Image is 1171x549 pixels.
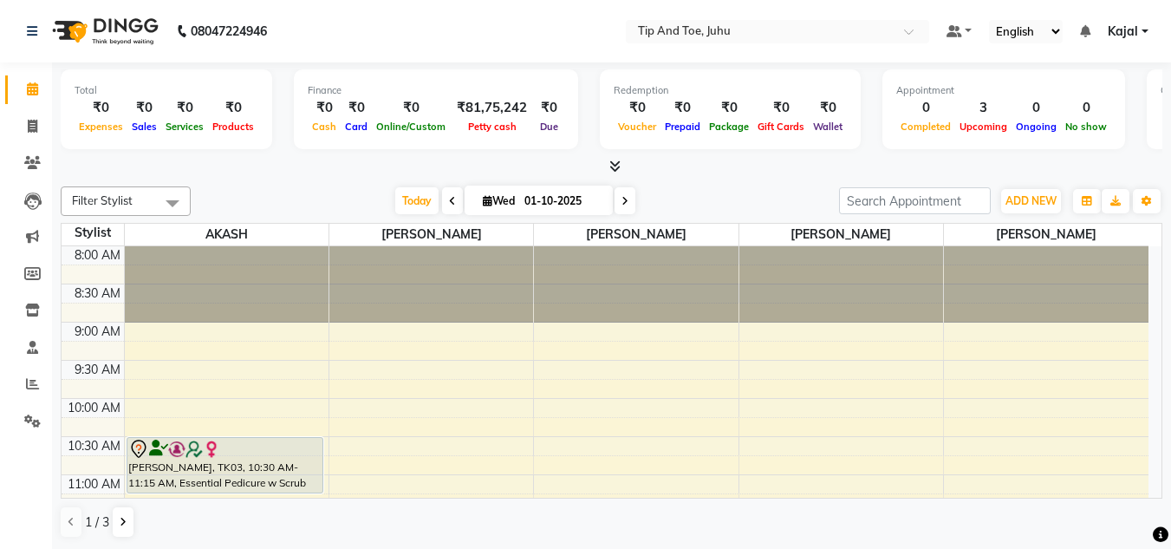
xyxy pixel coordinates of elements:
span: Services [161,121,208,133]
img: logo [44,7,163,56]
div: 9:30 AM [71,361,124,379]
div: Finance [308,83,564,98]
div: 0 [896,98,955,118]
div: 0 [1012,98,1061,118]
span: Card [341,121,372,133]
div: 10:00 AM [64,399,124,417]
div: ₹0 [660,98,705,118]
span: Completed [896,121,955,133]
div: 10:30 AM [64,437,124,455]
div: Total [75,83,258,98]
div: Appointment [896,83,1111,98]
span: Online/Custom [372,121,450,133]
div: Redemption [614,83,847,98]
div: ₹0 [308,98,341,118]
div: ₹0 [208,98,258,118]
div: Stylist [62,224,124,242]
span: Ongoing [1012,121,1061,133]
div: ₹0 [75,98,127,118]
input: 2025-10-01 [519,188,606,214]
div: ₹0 [809,98,847,118]
div: 0 [1061,98,1111,118]
div: 11:00 AM [64,475,124,493]
span: [PERSON_NAME] [944,224,1148,245]
div: 8:30 AM [71,284,124,303]
span: Expenses [75,121,127,133]
span: Cash [308,121,341,133]
input: Search Appointment [839,187,991,214]
div: ₹0 [614,98,660,118]
span: Wallet [809,121,847,133]
b: 08047224946 [191,7,267,56]
span: Prepaid [660,121,705,133]
div: [PERSON_NAME], TK03, 10:30 AM-11:15 AM, Essential Pedicure w Scrub [127,438,323,493]
span: Filter Stylist [72,193,133,207]
span: AKASH [125,224,329,245]
div: 3 [955,98,1012,118]
div: ₹0 [753,98,809,118]
span: Products [208,121,258,133]
div: ₹0 [127,98,161,118]
div: ₹81,75,242 [450,98,534,118]
span: Package [705,121,753,133]
div: 9:00 AM [71,323,124,341]
span: Kajal [1108,23,1138,41]
span: [PERSON_NAME] [739,224,943,245]
span: Petty cash [464,121,521,133]
span: Wed [478,194,519,207]
span: ADD NEW [1005,194,1057,207]
span: Sales [127,121,161,133]
span: [PERSON_NAME] [534,224,738,245]
span: Gift Cards [753,121,809,133]
div: ₹0 [341,98,372,118]
span: Voucher [614,121,660,133]
span: [PERSON_NAME] [329,224,533,245]
div: ₹0 [372,98,450,118]
div: ₹0 [161,98,208,118]
span: Due [536,121,563,133]
div: ₹0 [534,98,564,118]
span: No show [1061,121,1111,133]
span: Today [395,187,439,214]
div: 8:00 AM [71,246,124,265]
button: ADD NEW [1001,189,1061,213]
span: 1 / 3 [85,513,109,532]
div: ₹0 [705,98,753,118]
span: Upcoming [955,121,1012,133]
